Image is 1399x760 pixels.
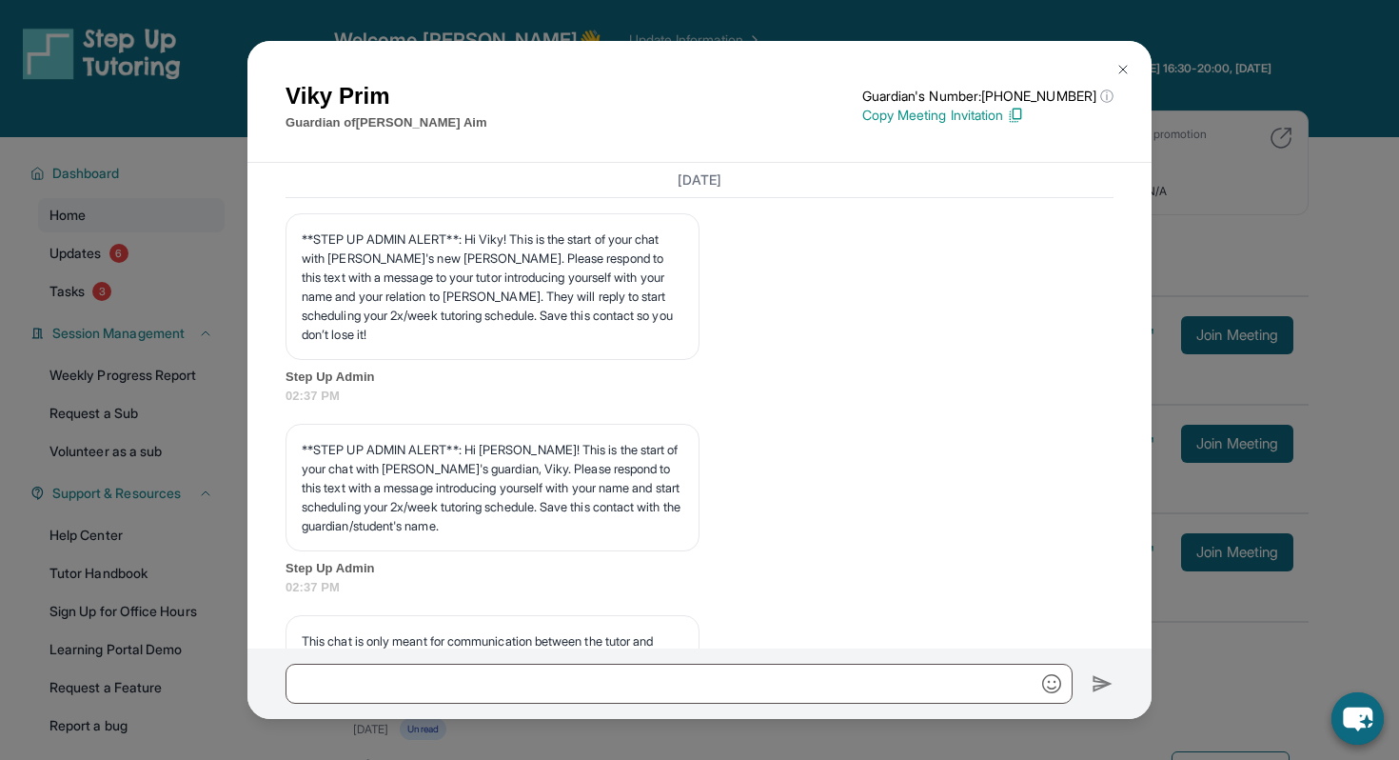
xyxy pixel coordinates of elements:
[1100,87,1113,106] span: ⓘ
[862,106,1113,125] p: Copy Meeting Invitation
[286,113,487,132] p: Guardian of [PERSON_NAME] Aim
[1092,672,1113,695] img: Send icon
[302,440,683,535] p: **STEP UP ADMIN ALERT**: Hi [PERSON_NAME]! This is the start of your chat with [PERSON_NAME]'s gu...
[1042,674,1061,693] img: Emoji
[286,387,1113,406] span: 02:37 PM
[1331,692,1384,745] button: chat-button
[286,79,487,113] h1: Viky Prim
[286,578,1113,597] span: 02:37 PM
[302,631,683,708] p: This chat is only meant for communication between the tutor and guardian. You will not be able to...
[286,170,1113,190] h3: [DATE]
[286,559,1113,578] span: Step Up Admin
[1115,62,1131,77] img: Close Icon
[286,368,1113,387] span: Step Up Admin
[302,230,683,344] p: **STEP UP ADMIN ALERT**: Hi Viky! This is the start of your chat with [PERSON_NAME]'s new [PERSON...
[862,87,1113,106] p: Guardian's Number: [PHONE_NUMBER]
[1007,107,1024,124] img: Copy Icon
